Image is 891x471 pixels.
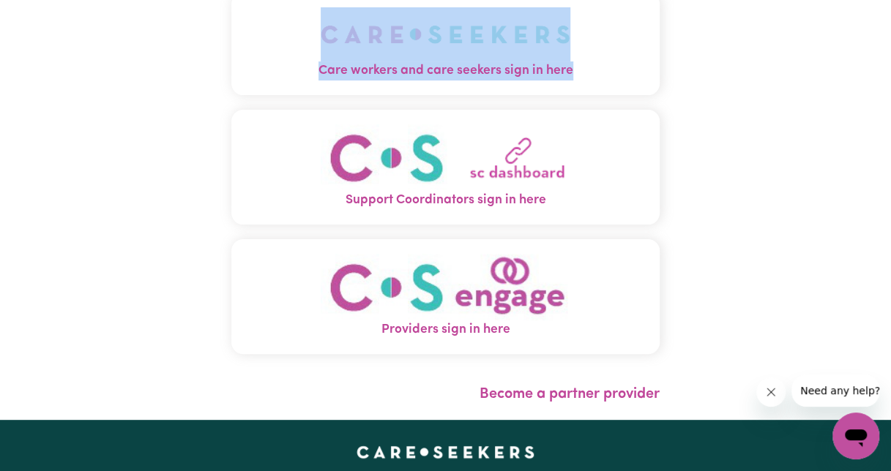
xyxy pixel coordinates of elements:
span: Need any help? [9,10,89,22]
a: Careseekers home page [357,446,534,458]
button: Support Coordinators sign in here [231,110,660,225]
span: Support Coordinators sign in here [231,191,660,210]
span: Care workers and care seekers sign in here [231,61,660,80]
iframe: Button to launch messaging window [832,412,879,459]
button: Providers sign in here [231,239,660,354]
span: Providers sign in here [231,320,660,339]
iframe: Message from company [791,374,879,407]
iframe: Close message [756,377,786,407]
a: Become a partner provider [480,387,660,402]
